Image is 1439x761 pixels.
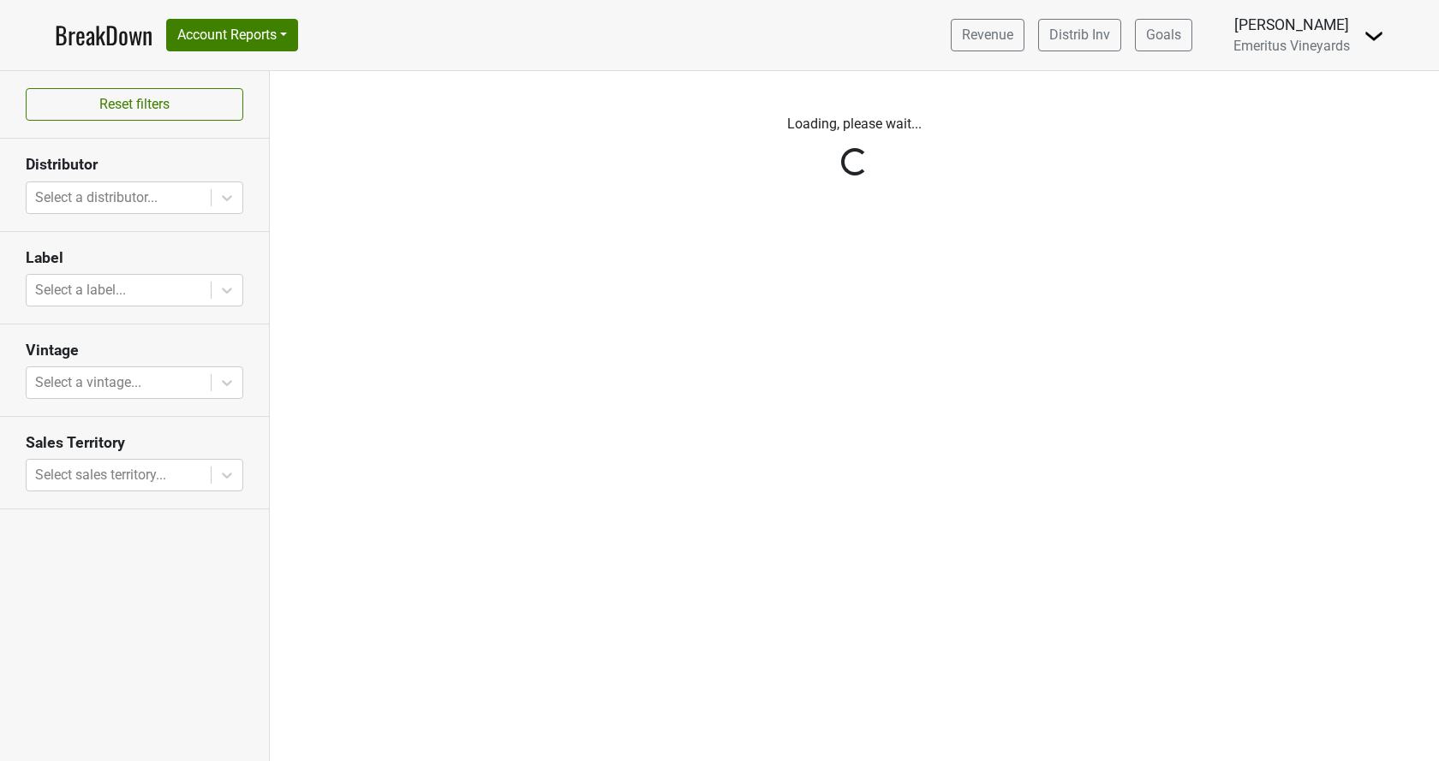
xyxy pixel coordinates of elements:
a: Revenue [951,19,1024,51]
img: Dropdown Menu [1364,26,1384,46]
div: [PERSON_NAME] [1233,14,1350,36]
p: Loading, please wait... [379,114,1330,134]
a: Distrib Inv [1038,19,1121,51]
a: BreakDown [55,17,152,53]
span: Emeritus Vineyards [1233,38,1350,54]
a: Goals [1135,19,1192,51]
button: Account Reports [166,19,298,51]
